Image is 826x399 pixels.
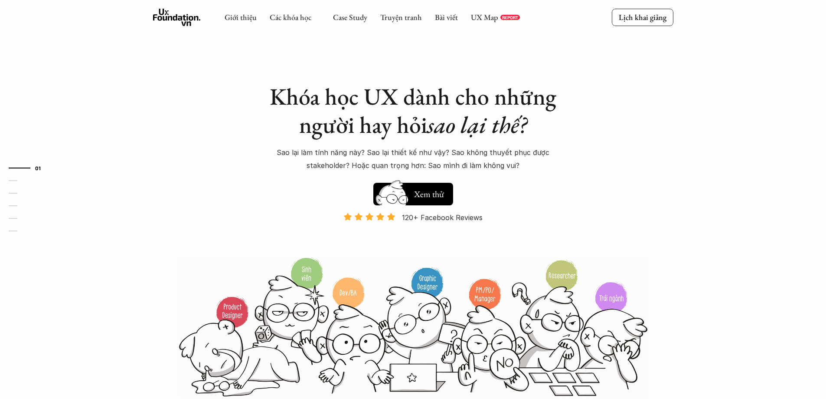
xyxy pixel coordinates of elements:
p: 120+ Facebook Reviews [402,211,483,224]
a: Xem thử [373,178,453,205]
h1: Khóa học UX dành cho những người hay hỏi [261,82,565,139]
strong: 01 [35,165,41,171]
a: 01 [9,163,50,173]
p: Sao lại làm tính năng này? Sao lại thiết kế như vậy? Sao không thuyết phục được stakeholder? Hoặc... [261,146,565,172]
a: Bài viết [435,12,458,22]
a: Các khóa học [270,12,311,22]
a: REPORT [500,15,520,20]
p: REPORT [502,15,518,20]
em: sao lại thế? [427,109,527,140]
h5: Xem thử [414,188,444,200]
p: Lịch khai giảng [619,12,666,22]
a: Case Study [333,12,367,22]
a: Giới thiệu [225,12,257,22]
a: Truyện tranh [380,12,422,22]
a: Lịch khai giảng [612,9,673,26]
a: UX Map [471,12,498,22]
a: 120+ Facebook Reviews [336,212,490,256]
